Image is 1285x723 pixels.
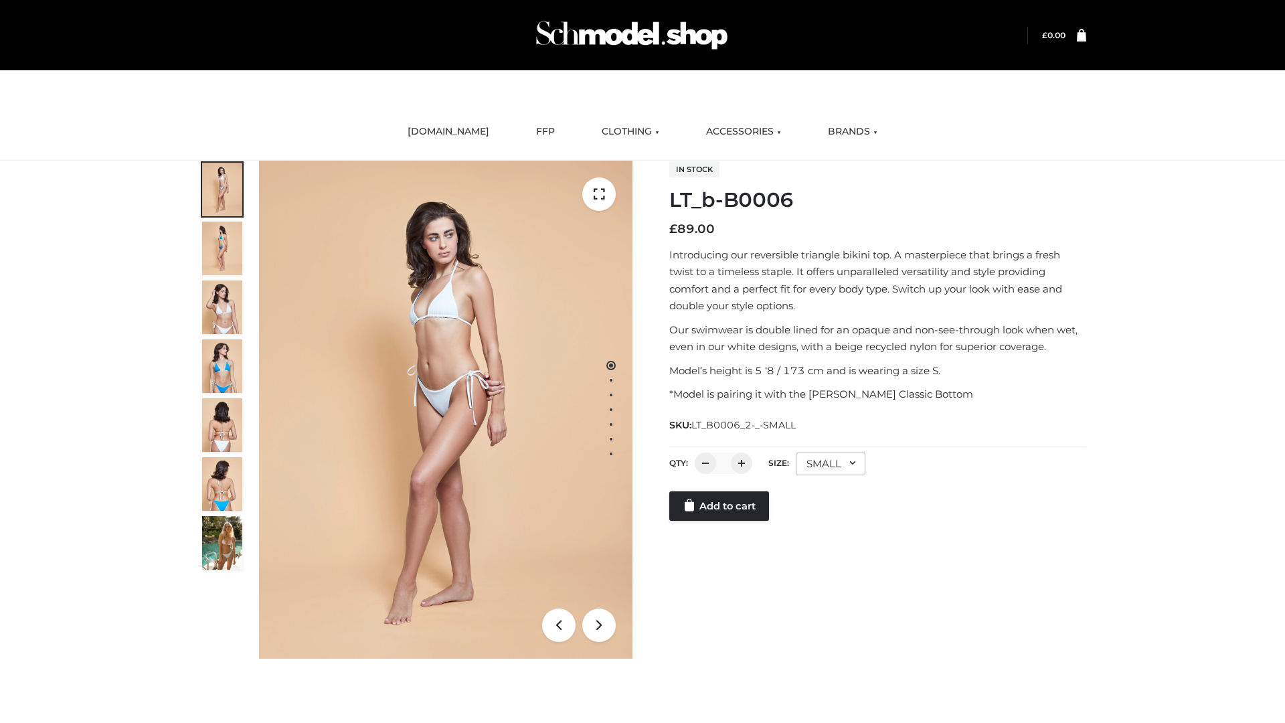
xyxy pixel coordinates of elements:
label: QTY: [669,458,688,468]
a: FFP [526,117,565,147]
div: SMALL [796,453,865,475]
span: £ [669,222,677,236]
label: Size: [768,458,789,468]
img: ArielClassicBikiniTop_CloudNine_AzureSky_OW114ECO_3-scaled.jpg [202,280,242,334]
h1: LT_b-B0006 [669,188,1086,212]
p: Our swimwear is double lined for an opaque and non-see-through look when wet, even in our white d... [669,321,1086,355]
bdi: 89.00 [669,222,715,236]
a: BRANDS [818,117,887,147]
img: ArielClassicBikiniTop_CloudNine_AzureSky_OW114ECO_7-scaled.jpg [202,398,242,452]
img: Arieltop_CloudNine_AzureSky2.jpg [202,516,242,570]
p: *Model is pairing it with the [PERSON_NAME] Classic Bottom [669,386,1086,403]
a: [DOMAIN_NAME] [398,117,499,147]
a: ACCESSORIES [696,117,791,147]
p: Introducing our reversible triangle bikini top. A masterpiece that brings a fresh twist to a time... [669,246,1086,315]
a: Add to cart [669,491,769,521]
a: £0.00 [1042,30,1065,40]
img: Schmodel Admin 964 [531,9,732,62]
img: ArielClassicBikiniTop_CloudNine_AzureSky_OW114ECO_4-scaled.jpg [202,339,242,393]
img: ArielClassicBikiniTop_CloudNine_AzureSky_OW114ECO_1 [259,161,632,659]
p: Model’s height is 5 ‘8 / 173 cm and is wearing a size S. [669,362,1086,380]
span: LT_B0006_2-_-SMALL [691,419,796,431]
a: CLOTHING [592,117,669,147]
img: ArielClassicBikiniTop_CloudNine_AzureSky_OW114ECO_8-scaled.jpg [202,457,242,511]
img: ArielClassicBikiniTop_CloudNine_AzureSky_OW114ECO_2-scaled.jpg [202,222,242,275]
img: ArielClassicBikiniTop_CloudNine_AzureSky_OW114ECO_1-scaled.jpg [202,163,242,216]
span: In stock [669,161,719,177]
bdi: 0.00 [1042,30,1065,40]
span: £ [1042,30,1047,40]
span: SKU: [669,417,797,433]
